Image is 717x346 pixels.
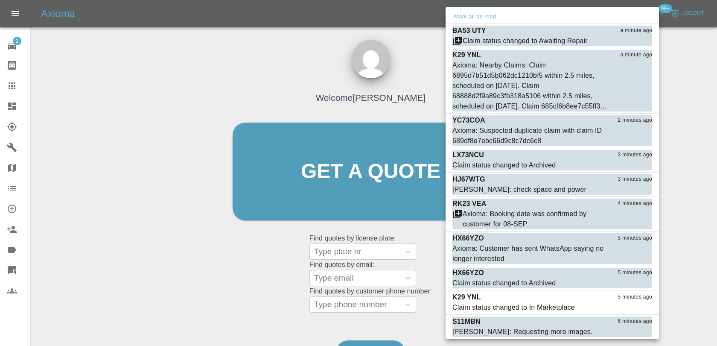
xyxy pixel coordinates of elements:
[452,233,484,243] p: HX66YZO
[618,234,652,243] span: 5 minutes ago
[452,160,556,170] div: Claim status changed to Archived
[621,51,652,59] span: a minute ago
[621,26,652,35] span: a minute ago
[618,175,652,184] span: 3 minutes ago
[452,317,481,327] p: S11MBN
[452,302,575,313] div: Claim status changed to In Marketplace
[452,150,484,160] p: LX73NCU
[618,293,652,302] span: 5 minutes ago
[452,199,486,209] p: RK23 VEA
[452,50,481,60] p: K29 YNL
[452,292,481,302] p: K29 YNL
[452,60,609,111] div: Axioma: Nearby Claims: Claim 6895d7b51d5b062dc1210bf5 within 2.5 miles, scheduled on [DATE]. Clai...
[452,327,593,337] div: [PERSON_NAME]: Requesting more images.
[618,199,652,208] span: 4 minutes ago
[452,278,556,288] div: Claim status changed to Archived
[618,317,652,326] span: 6 minutes ago
[452,268,484,278] p: HX66YZO
[452,126,609,146] div: Axioma: Suspected duplicate claim with claim ID 689df8e7ebc66d9c8c7dc6c8
[452,12,498,22] button: Mark all as read
[452,243,609,264] div: Axioma: Customer has sent WhatsApp saying no longer interested
[452,185,586,195] div: [PERSON_NAME]: check space and power
[618,116,652,125] span: 2 minutes ago
[618,151,652,159] span: 3 minutes ago
[463,36,588,46] div: Claim status changed to Awaiting Repair
[463,209,609,229] div: Axioma: Booking date was confirmed by customer for 08-SEP
[452,26,486,36] p: BA53 UTY
[618,269,652,277] span: 5 minutes ago
[452,115,485,126] p: YC73COA
[452,174,485,185] p: HJ67WTG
